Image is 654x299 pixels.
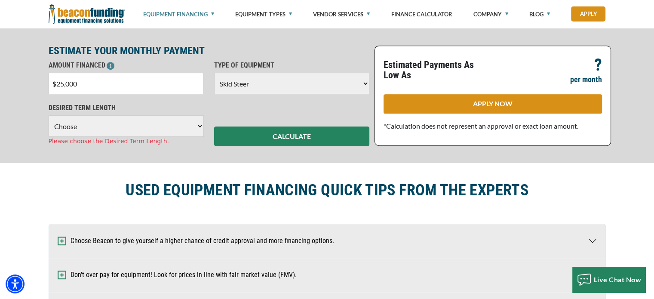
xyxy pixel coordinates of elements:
p: per month [570,74,602,85]
a: APPLY NOW [384,94,602,114]
p: ESTIMATE YOUR MONTHLY PAYMENT [49,46,369,56]
p: ? [594,60,602,70]
img: Expand and Collapse Icon [58,237,66,245]
button: CALCULATE [214,126,369,146]
p: TYPE OF EQUIPMENT [214,60,369,71]
button: Choose Beacon to give yourself a higher chance of credit approval and more financing options. [49,224,605,258]
button: Live Chat Now [572,267,646,293]
span: Live Chat Now [594,275,642,284]
p: DESIRED TERM LENGTH [49,103,204,113]
a: Apply [571,6,605,22]
span: *Calculation does not represent an approval or exact loan amount. [384,122,578,130]
div: Please choose the Desired Term Length. [49,137,204,146]
p: AMOUNT FINANCED [49,60,204,71]
h2: USED EQUIPMENT FINANCING QUICK TIPS FROM THE EXPERTS [126,180,528,200]
p: Estimated Payments As Low As [384,60,488,80]
button: Don't over pay for equipment! Look for prices in line with fair market value (FMV). [49,258,605,292]
input: $ [49,73,204,94]
div: Accessibility Menu [6,274,25,293]
img: Expand and Collapse Icon [58,271,66,279]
